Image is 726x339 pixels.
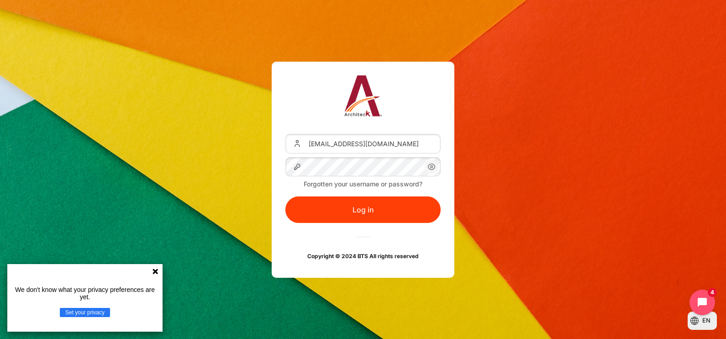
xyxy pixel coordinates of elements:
[285,134,441,153] input: Username or Email Address
[344,75,382,120] a: Architeck
[60,308,110,317] button: Set your privacy
[285,196,441,223] button: Log in
[304,180,422,188] a: Forgotten your username or password?
[344,75,382,117] img: Architeck
[702,316,710,325] span: en
[688,312,717,330] button: Languages
[307,253,419,260] strong: Copyright © 2024 BTS All rights reserved
[11,286,159,301] p: We don't know what your privacy preferences are yet.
